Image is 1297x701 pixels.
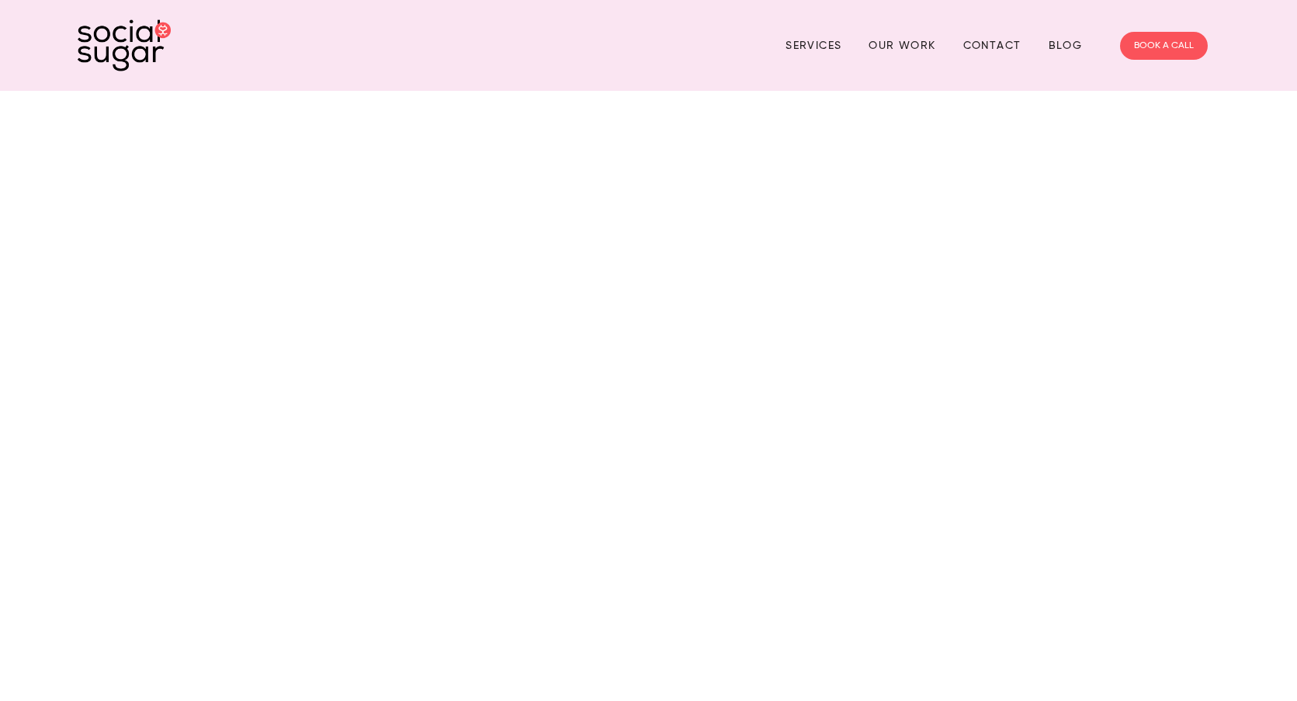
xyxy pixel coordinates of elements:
[963,33,1021,57] a: Contact
[869,33,935,57] a: Our Work
[78,19,171,71] img: SocialSugar
[1120,32,1208,60] a: BOOK A CALL
[785,33,841,57] a: Services
[1049,33,1083,57] a: Blog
